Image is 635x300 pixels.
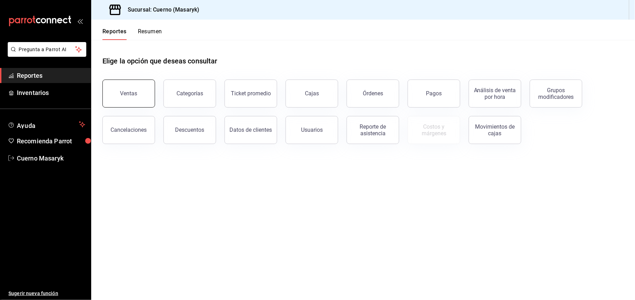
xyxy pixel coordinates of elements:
[426,90,442,97] div: Pagos
[473,87,517,100] div: Análisis de venta por hora
[473,123,517,137] div: Movimientos de cajas
[163,80,216,108] button: Categorías
[231,90,271,97] div: Ticket promedio
[408,80,460,108] button: Pagos
[347,116,399,144] button: Reporte de asistencia
[102,80,155,108] button: Ventas
[286,116,338,144] button: Usuarios
[301,127,323,133] div: Usuarios
[163,116,216,144] button: Descuentos
[122,6,199,14] h3: Sucursal: Cuerno (Masaryk)
[351,123,395,137] div: Reporte de asistencia
[111,127,147,133] div: Cancelaciones
[8,290,85,297] span: Sugerir nueva función
[17,88,85,97] span: Inventarios
[17,120,76,129] span: Ayuda
[8,42,86,57] button: Pregunta a Parrot AI
[138,28,162,40] button: Resumen
[175,127,205,133] div: Descuentos
[5,51,86,58] a: Pregunta a Parrot AI
[17,136,85,146] span: Recomienda Parrot
[102,56,218,66] h1: Elige la opción que deseas consultar
[230,127,272,133] div: Datos de clientes
[412,123,456,137] div: Costos y márgenes
[102,116,155,144] button: Cancelaciones
[120,90,138,97] div: Ventas
[17,154,85,163] span: Cuerno Masaryk
[77,18,83,24] button: open_drawer_menu
[530,80,582,108] button: Grupos modificadores
[286,80,338,108] button: Cajas
[176,90,203,97] div: Categorías
[305,90,319,97] div: Cajas
[363,90,383,97] div: Órdenes
[347,80,399,108] button: Órdenes
[17,71,85,80] span: Reportes
[469,80,521,108] button: Análisis de venta por hora
[408,116,460,144] button: Contrata inventarios para ver este reporte
[225,116,277,144] button: Datos de clientes
[469,116,521,144] button: Movimientos de cajas
[534,87,578,100] div: Grupos modificadores
[102,28,127,40] button: Reportes
[102,28,162,40] div: navigation tabs
[19,46,75,53] span: Pregunta a Parrot AI
[225,80,277,108] button: Ticket promedio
